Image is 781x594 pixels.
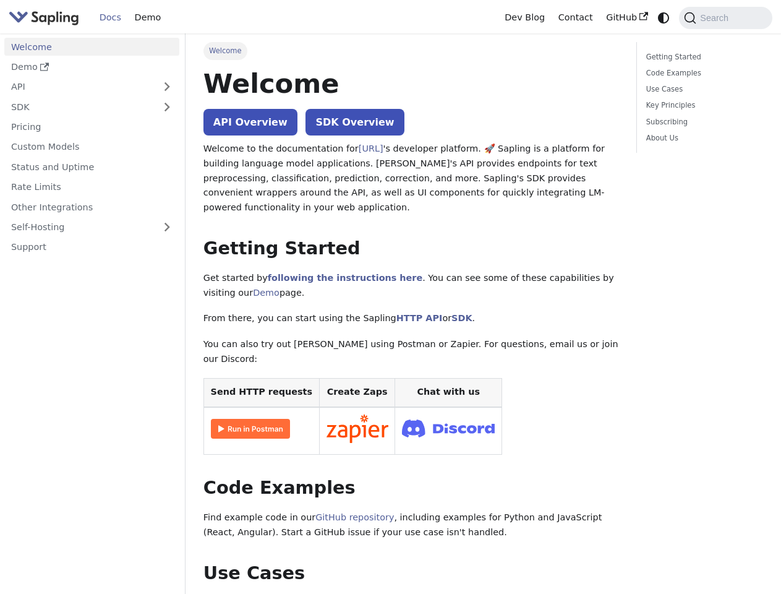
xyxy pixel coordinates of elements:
span: Search [696,13,736,23]
a: [URL] [359,144,383,153]
a: Pricing [4,118,179,136]
a: GitHub [599,8,654,27]
a: SDK [4,98,155,116]
a: API [4,78,155,96]
h1: Welcome [203,67,619,100]
th: Send HTTP requests [203,378,319,407]
button: Search (Command+K) [679,7,772,29]
button: Expand sidebar category 'SDK' [155,98,179,116]
a: SDK [451,313,472,323]
h2: Getting Started [203,238,619,260]
p: Find example code in our , including examples for Python and JavaScript (React, Angular). Start a... [203,510,619,540]
img: Sapling.ai [9,9,79,27]
a: Demo [253,288,280,298]
h2: Code Examples [203,477,619,499]
a: Use Cases [646,84,759,95]
p: From there, you can start using the Sapling or . [203,311,619,326]
button: Expand sidebar category 'API' [155,78,179,96]
a: Demo [4,58,179,76]
img: Run in Postman [211,419,290,439]
a: Support [4,238,179,256]
img: Connect in Zapier [326,415,388,443]
a: Contact [552,8,600,27]
p: Welcome to the documentation for 's developer platform. 🚀 Sapling is a platform for building lang... [203,142,619,215]
a: Welcome [4,38,179,56]
a: Rate Limits [4,178,179,196]
a: Status and Uptime [4,158,179,176]
a: Getting Started [646,51,759,63]
span: Welcome [203,42,247,59]
th: Chat with us [395,378,502,407]
nav: Breadcrumbs [203,42,619,59]
h2: Use Cases [203,562,619,585]
a: Subscribing [646,116,759,128]
a: Docs [93,8,128,27]
a: Self-Hosting [4,218,179,236]
a: Dev Blog [498,8,551,27]
a: following the instructions here [268,273,422,283]
a: GitHub repository [315,512,394,522]
a: Code Examples [646,67,759,79]
a: API Overview [203,109,297,136]
a: Demo [128,8,168,27]
a: Custom Models [4,138,179,156]
p: Get started by . You can see some of these capabilities by visiting our page. [203,271,619,301]
a: Other Integrations [4,198,179,216]
a: HTTP API [396,313,443,323]
img: Join Discord [402,416,495,441]
a: Sapling.aiSapling.ai [9,9,83,27]
a: About Us [646,132,759,144]
p: You can also try out [PERSON_NAME] using Postman or Zapier. For questions, email us or join our D... [203,337,619,367]
a: SDK Overview [305,109,404,136]
th: Create Zaps [319,378,395,407]
button: Switch between dark and light mode (currently system mode) [655,9,673,27]
a: Key Principles [646,100,759,111]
